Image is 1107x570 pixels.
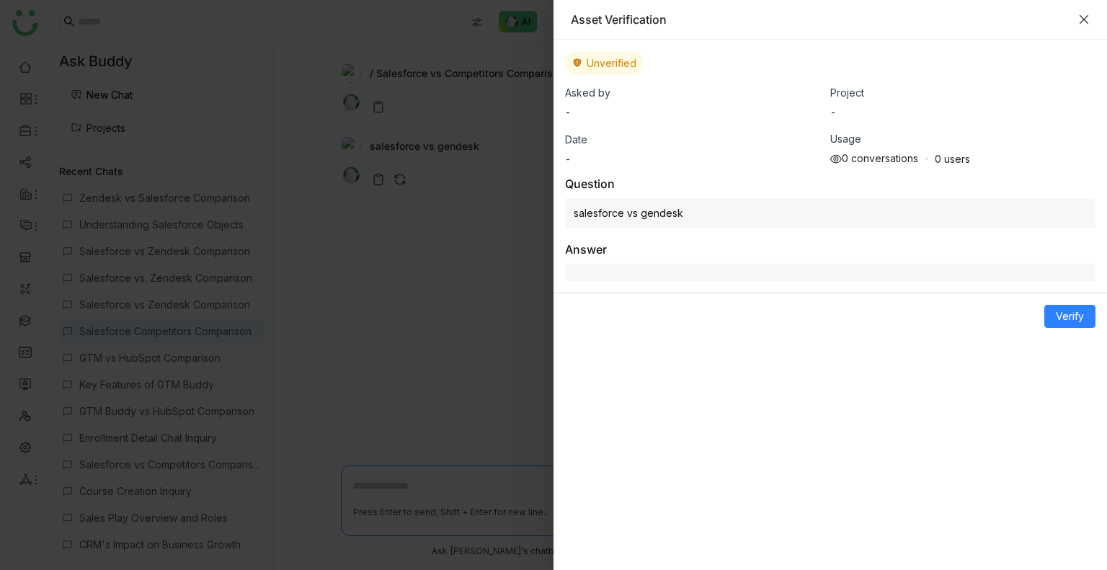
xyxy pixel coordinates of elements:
[565,86,610,99] span: Asked by
[565,198,1095,228] div: salesforce vs gendesk
[587,57,636,69] span: Unverified
[1078,14,1090,25] button: Close
[571,12,1071,27] div: Asset Verification
[935,153,970,165] div: 0 users
[1044,305,1095,328] button: Verify
[565,133,587,146] span: Date
[565,106,571,118] div: -
[565,242,607,257] div: Answer
[830,106,836,118] span: -
[1056,308,1084,324] span: Verify
[565,153,571,165] span: -
[830,86,864,99] span: Project
[565,177,615,191] div: Question
[830,133,861,145] span: Usage
[830,153,842,165] img: views.svg
[830,152,918,165] div: 0 conversations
